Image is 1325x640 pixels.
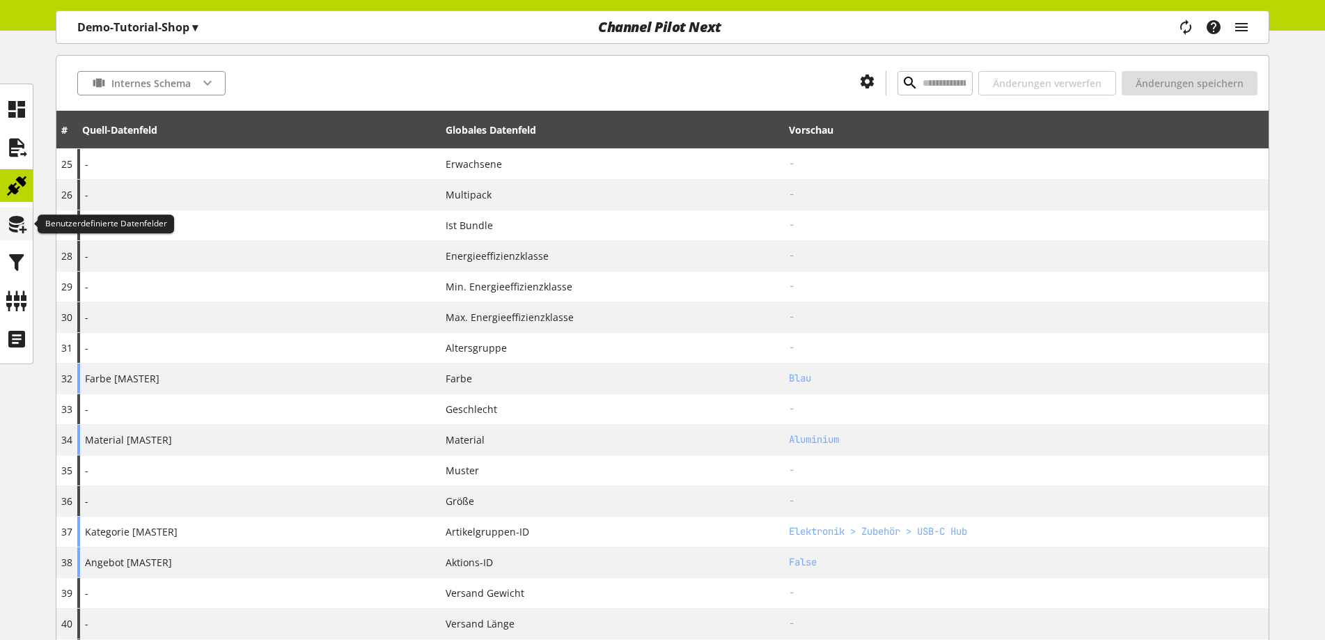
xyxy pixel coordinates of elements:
[61,556,72,569] span: 38
[446,616,515,631] span: Versand Länge
[61,617,72,630] span: 40
[85,432,172,447] span: Material [MASTER]
[446,187,492,202] span: Multipack
[789,187,1264,202] h2: -
[446,494,474,508] span: Größe
[61,123,68,136] span: #
[1136,76,1244,91] span: Änderungen speichern
[85,249,88,263] span: -
[85,371,159,386] span: Farbe [MASTER]
[446,555,493,570] span: Aktions-ID
[85,157,88,171] span: -
[61,525,72,538] span: 37
[85,586,88,600] span: -
[85,494,88,508] span: -
[85,187,88,202] span: -
[446,463,479,478] span: Muster
[789,279,1264,294] h2: -
[85,616,88,631] span: -
[85,402,88,416] span: -
[85,310,88,325] span: -
[978,71,1116,95] button: Änderungen verwerfen
[789,402,1264,416] h2: -
[789,524,1264,539] h2: Elektronik > Zubehör > USB-C Hub
[446,123,536,137] div: Globales Datenfeld
[61,157,72,171] span: 25
[446,432,485,447] span: Material
[61,249,72,263] span: 28
[61,341,72,354] span: 31
[789,494,1264,508] h2: -
[789,249,1264,263] h2: -
[61,280,72,293] span: 29
[61,188,72,201] span: 26
[446,341,507,355] span: Altersgruppe
[61,372,72,385] span: 32
[446,586,524,600] span: Versand Gewicht
[789,432,1264,447] h2: Aluminium
[61,403,72,416] span: 33
[446,524,529,539] span: Artikelgruppen-ID
[789,586,1264,600] h2: -
[789,616,1264,631] h2: -
[61,433,72,446] span: 34
[446,402,497,416] span: Geschlecht
[789,310,1264,325] h2: -
[446,157,502,171] span: Erwachsene
[789,218,1264,233] h2: -
[789,341,1264,355] h2: -
[85,463,88,478] span: -
[85,524,178,539] span: Kategorie [MASTER]
[56,10,1269,44] nav: main navigation
[789,371,1264,386] h2: Blau
[446,218,493,233] span: Ist Bundle
[446,279,572,294] span: Min. Energieeffizienzklasse
[85,555,172,570] span: Angebot [MASTER]
[85,341,88,355] span: -
[61,586,72,600] span: 39
[446,310,574,325] span: Max. Energieeffizienzklasse
[77,19,198,36] p: Demo-Tutorial-Shop
[446,371,472,386] span: Farbe
[446,249,549,263] span: Energieeffizienzklasse
[789,123,833,137] div: Vorschau
[789,157,1264,171] h2: -
[38,214,174,234] div: Benutzerdefinierte Datenfelder
[82,123,157,137] div: Quell-Datenfeld
[61,494,72,508] span: 36
[1122,71,1257,95] button: Änderungen speichern
[789,555,1264,570] h2: False
[993,76,1101,91] span: Änderungen verwerfen
[61,311,72,324] span: 30
[85,279,88,294] span: -
[192,19,198,35] span: ▾
[789,463,1264,478] h2: -
[61,464,72,477] span: 35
